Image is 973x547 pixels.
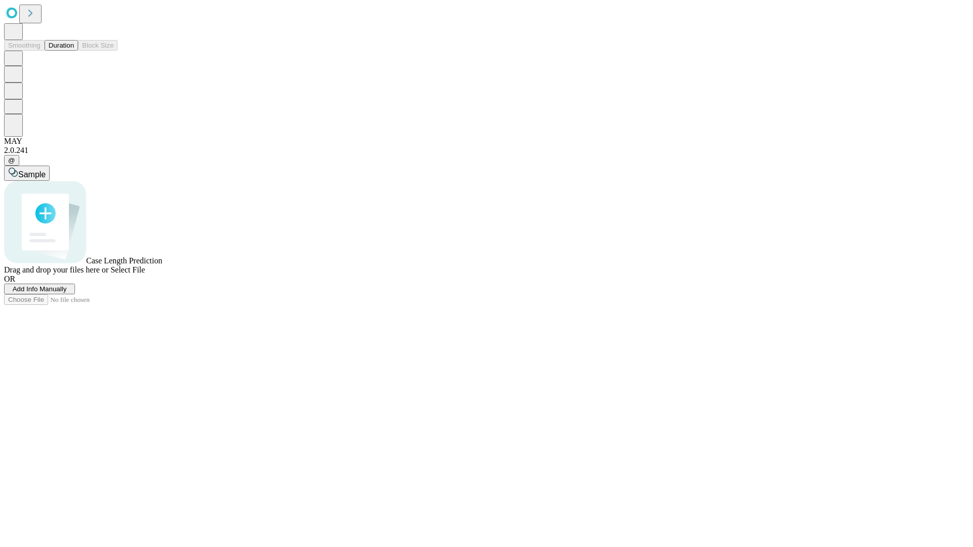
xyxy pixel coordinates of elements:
[4,137,969,146] div: MAY
[4,166,50,181] button: Sample
[78,40,118,51] button: Block Size
[4,40,45,51] button: Smoothing
[86,256,162,265] span: Case Length Prediction
[18,170,46,179] span: Sample
[45,40,78,51] button: Duration
[8,157,15,164] span: @
[4,265,108,274] span: Drag and drop your files here or
[4,275,15,283] span: OR
[4,155,19,166] button: @
[13,285,67,293] span: Add Info Manually
[4,284,75,294] button: Add Info Manually
[4,146,969,155] div: 2.0.241
[110,265,145,274] span: Select File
